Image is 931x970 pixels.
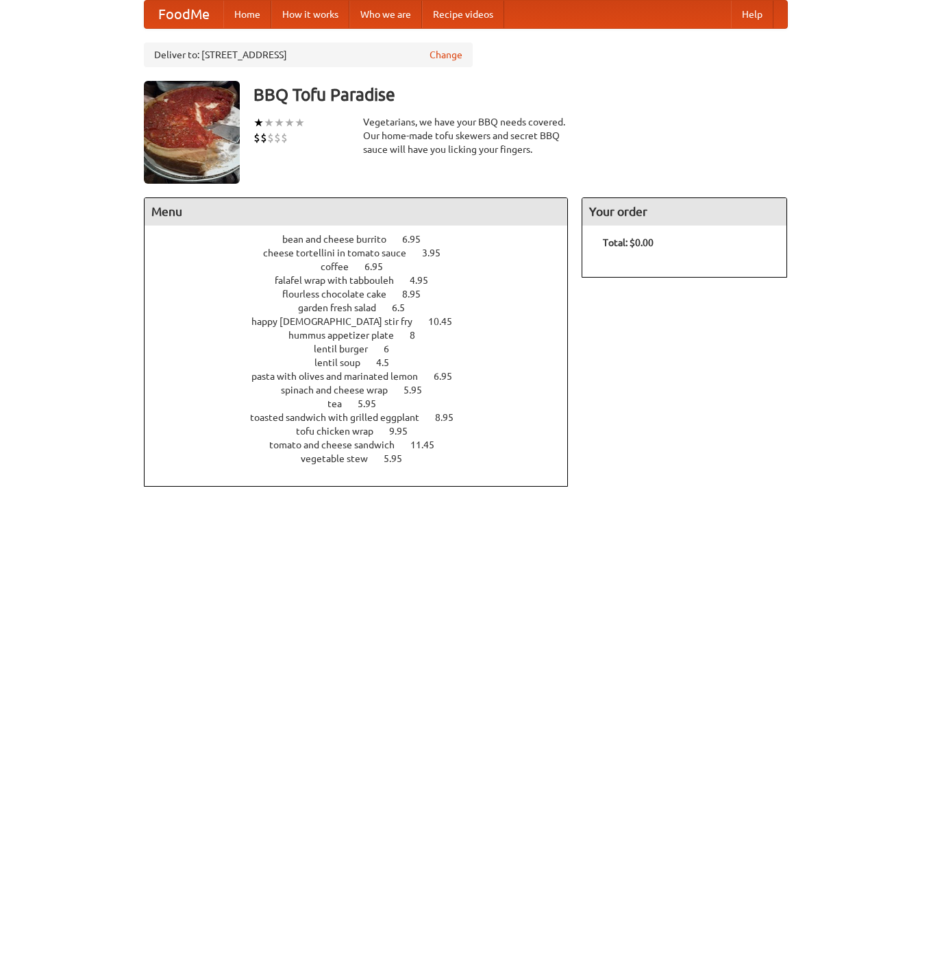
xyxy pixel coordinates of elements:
[731,1,773,28] a: Help
[327,398,356,409] span: tea
[384,343,403,354] span: 6
[358,398,390,409] span: 5.95
[260,130,267,145] li: $
[253,81,788,108] h3: BBQ Tofu Paradise
[269,439,460,450] a: tomato and cheese sandwich 11.45
[144,81,240,184] img: angular.jpg
[327,398,401,409] a: tea 5.95
[275,275,408,286] span: falafel wrap with tabbouleh
[582,198,786,226] h4: Your order
[223,1,271,28] a: Home
[267,130,274,145] li: $
[251,371,432,382] span: pasta with olives and marinated lemon
[271,1,349,28] a: How it works
[376,357,403,368] span: 4.5
[251,316,477,327] a: happy [DEMOGRAPHIC_DATA] stir fry 10.45
[314,357,414,368] a: lentil soup 4.5
[428,316,466,327] span: 10.45
[264,115,274,130] li: ★
[392,302,419,313] span: 6.5
[274,130,281,145] li: $
[434,371,466,382] span: 6.95
[410,330,429,341] span: 8
[284,115,295,130] li: ★
[314,357,374,368] span: lentil soup
[363,115,569,156] div: Vegetarians, we have your BBQ needs covered. Our home-made tofu skewers and secret BBQ sauce will...
[274,115,284,130] li: ★
[364,261,397,272] span: 6.95
[269,439,408,450] span: tomato and cheese sandwich
[389,426,421,437] span: 9.95
[314,343,414,354] a: lentil burger 6
[282,289,446,300] a: flourless chocolate cake 8.95
[251,316,426,327] span: happy [DEMOGRAPHIC_DATA] stir fry
[298,302,430,313] a: garden fresh salad 6.5
[263,247,420,258] span: cheese tortellini in tomato sauce
[435,412,467,423] span: 8.95
[410,439,448,450] span: 11.45
[281,130,288,145] li: $
[296,426,433,437] a: tofu chicken wrap 9.95
[410,275,442,286] span: 4.95
[301,453,382,464] span: vegetable stew
[145,198,568,226] h4: Menu
[263,247,466,258] a: cheese tortellini in tomato sauce 3.95
[282,234,446,245] a: bean and cheese burrito 6.95
[251,371,477,382] a: pasta with olives and marinated lemon 6.95
[295,115,305,130] li: ★
[404,385,436,396] span: 5.95
[321,261,362,272] span: coffee
[422,1,504,28] a: Recipe videos
[288,330,440,341] a: hummus appetizer plate 8
[144,43,473,67] div: Deliver to: [STREET_ADDRESS]
[282,234,400,245] span: bean and cheese burrito
[281,385,447,396] a: spinach and cheese wrap 5.95
[253,130,260,145] li: $
[275,275,454,286] a: falafel wrap with tabbouleh 4.95
[145,1,223,28] a: FoodMe
[321,261,408,272] a: coffee 6.95
[281,385,401,396] span: spinach and cheese wrap
[402,289,434,300] span: 8.95
[250,412,479,423] a: toasted sandwich with grilled eggplant 8.95
[384,453,416,464] span: 5.95
[430,48,462,62] a: Change
[282,289,400,300] span: flourless chocolate cake
[301,453,427,464] a: vegetable stew 5.95
[288,330,408,341] span: hummus appetizer plate
[298,302,390,313] span: garden fresh salad
[349,1,422,28] a: Who we are
[250,412,433,423] span: toasted sandwich with grilled eggplant
[402,234,434,245] span: 6.95
[296,426,387,437] span: tofu chicken wrap
[422,247,454,258] span: 3.95
[253,115,264,130] li: ★
[314,343,382,354] span: lentil burger
[603,237,654,248] b: Total: $0.00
